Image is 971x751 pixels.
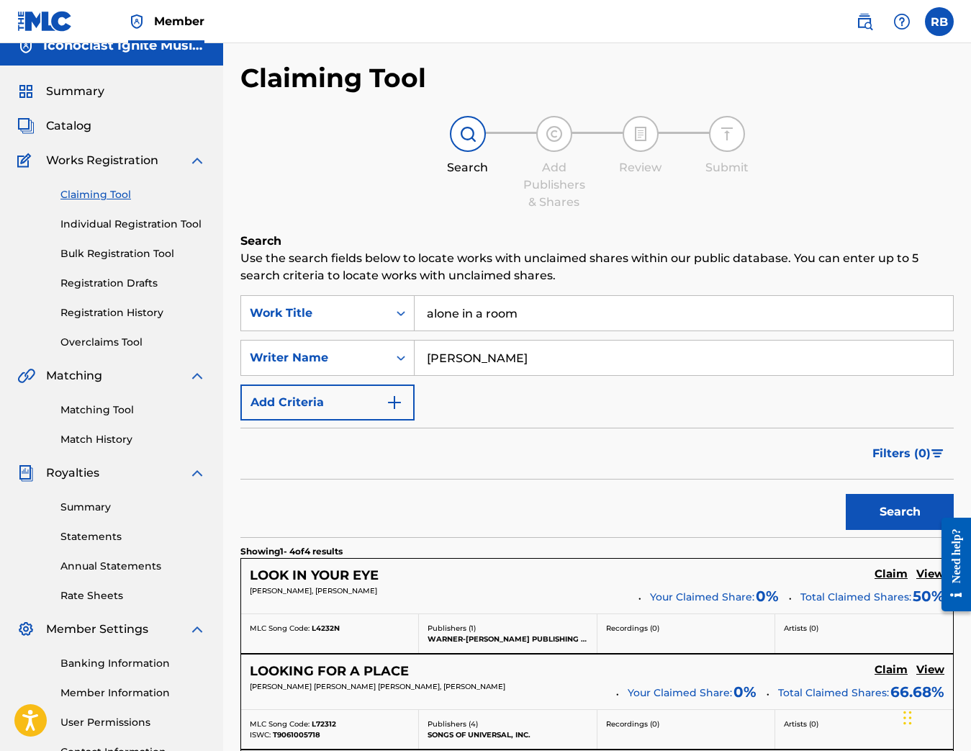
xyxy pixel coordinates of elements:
p: WARNER-[PERSON_NAME] PUBLISHING CORP. [428,634,587,644]
img: expand [189,621,206,638]
img: Summary [17,83,35,100]
img: 9d2ae6d4665cec9f34b9.svg [386,394,403,411]
h5: View [916,663,944,677]
a: User Permissions [60,715,206,730]
span: MLC Song Code: [250,719,310,729]
span: Member [154,13,204,30]
a: Matching Tool [60,403,206,418]
div: Help [888,7,916,36]
img: Royalties [17,464,35,482]
iframe: Resource Center [931,505,971,624]
h2: Claiming Tool [240,62,426,94]
a: View [916,567,944,583]
span: Filters ( 0 ) [872,445,931,462]
img: Accounts [17,37,35,55]
a: Bulk Registration Tool [60,246,206,261]
img: expand [189,152,206,169]
span: MLC Song Code: [250,624,310,633]
span: [PERSON_NAME], [PERSON_NAME] [250,586,377,595]
span: Total Claimed Shares: [800,590,911,603]
img: Top Rightsholder [128,13,145,30]
div: Drag [903,696,912,739]
a: Summary [60,500,206,515]
img: filter [931,449,944,458]
a: CatalogCatalog [17,117,91,135]
p: SONGS OF UNIVERSAL, INC. [428,729,587,740]
a: Claiming Tool [60,187,206,202]
p: Publishers ( 4 ) [428,719,587,729]
img: step indicator icon for Search [459,125,477,143]
a: Individual Registration Tool [60,217,206,232]
a: Member Information [60,685,206,701]
p: Publishers ( 1 ) [428,623,587,634]
h5: View [916,567,944,581]
img: MLC Logo [17,11,73,32]
h5: LOOKING FOR A PLACE [250,663,409,680]
img: step indicator icon for Submit [718,125,736,143]
span: L4232N [312,624,340,633]
a: Public Search [850,7,879,36]
img: expand [189,464,206,482]
span: ISWC: [250,730,271,739]
div: Review [605,159,677,176]
div: Writer Name [250,349,379,366]
div: Work Title [250,305,379,322]
a: View [916,663,944,679]
span: 0 % [733,681,757,703]
a: Banking Information [60,656,206,671]
h5: LOOK IN YOUR EYE [250,567,379,584]
iframe: Chat Widget [899,682,971,751]
span: Works Registration [46,152,158,169]
p: Use the search fields below to locate works with unclaimed shares within our public database. You... [240,250,954,284]
span: Total Claimed Shares: [778,686,889,699]
span: Summary [46,83,104,100]
a: Rate Sheets [60,588,206,603]
h5: Claim [875,663,908,677]
div: Add Publishers & Shares [518,159,590,211]
a: Statements [60,529,206,544]
span: Catalog [46,117,91,135]
p: Recordings ( 0 ) [606,719,766,729]
p: Artists ( 0 ) [784,623,944,634]
span: 66.68 % [890,681,944,703]
button: Search [846,494,954,530]
span: Royalties [46,464,99,482]
span: Member Settings [46,621,148,638]
img: step indicator icon for Review [632,125,649,143]
a: Registration Drafts [60,276,206,291]
div: User Menu [925,7,954,36]
p: Showing 1 - 4 of 4 results [240,545,343,558]
div: Search [432,159,504,176]
h5: Claim [875,567,908,581]
span: Your Claimed Share: [650,590,754,605]
span: L72312 [312,719,336,729]
img: Catalog [17,117,35,135]
button: Filters (0) [864,436,954,472]
a: Overclaims Tool [60,335,206,350]
img: Works Registration [17,152,36,169]
span: 0 % [756,585,779,607]
a: Registration History [60,305,206,320]
span: 50 % [913,585,944,607]
a: Annual Statements [60,559,206,574]
img: expand [189,367,206,385]
img: help [893,13,911,30]
span: Your Claimed Share: [628,685,732,701]
span: T9061005718 [273,730,320,739]
img: step indicator icon for Add Publishers & Shares [546,125,563,143]
span: Matching [46,367,102,385]
button: Add Criteria [240,385,415,421]
h5: Iconoclast Ignite Music I [43,37,206,54]
img: search [856,13,873,30]
p: Artists ( 0 ) [784,719,944,729]
p: Recordings ( 0 ) [606,623,766,634]
a: Match History [60,432,206,447]
img: Matching [17,367,35,385]
div: Submit [691,159,763,176]
span: [PERSON_NAME] [PERSON_NAME] [PERSON_NAME], [PERSON_NAME] [250,682,505,691]
img: Member Settings [17,621,35,638]
h6: Search [240,233,954,250]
